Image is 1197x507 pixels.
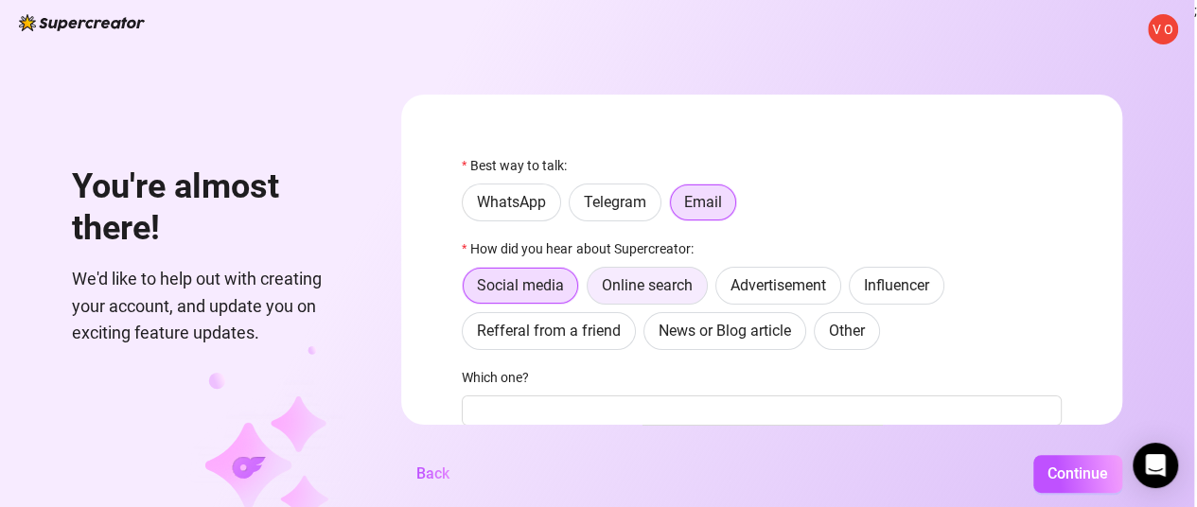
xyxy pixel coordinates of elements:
span: Advertisement [731,276,826,294]
label: Best way to talk: [462,155,579,176]
span: Other [829,322,865,340]
h1: You're almost there! [72,166,356,249]
label: How did you hear about Supercreator: [462,238,705,259]
span: Telegram [584,193,646,211]
span: Back [416,464,449,482]
button: Continue [1033,455,1122,493]
div: Open Intercom Messenger [1133,443,1178,488]
span: V O [1153,19,1173,40]
input: Which one? [462,395,1062,426]
button: Back [401,455,465,493]
span: Social media [477,276,564,294]
span: Continue [1047,464,1108,482]
span: News or Blog article [659,322,791,340]
span: Influencer [864,276,929,294]
span: Email [684,193,722,211]
span: We'd like to help out with creating your account, and update you on exciting feature updates. [72,266,356,346]
span: Online search [602,276,693,294]
label: Which one? [462,367,541,388]
img: logo [19,14,145,31]
span: Refferal from a friend [477,322,621,340]
span: WhatsApp [477,193,546,211]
